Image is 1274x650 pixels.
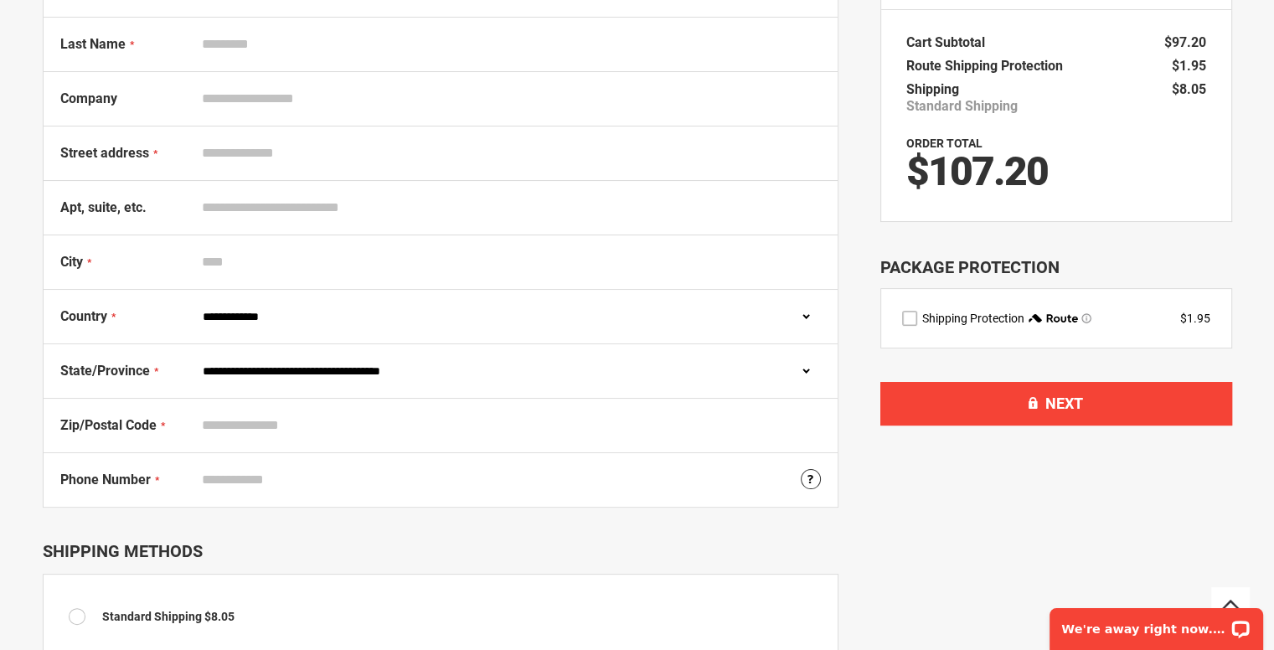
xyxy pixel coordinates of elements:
span: Next [1045,395,1083,412]
span: $8.05 [1172,81,1206,97]
span: Standard Shipping [102,610,202,623]
span: $8.05 [204,610,235,623]
span: Last Name [60,36,126,52]
span: $97.20 [1164,34,1206,50]
span: Country [60,308,107,324]
span: Standard Shipping [906,98,1018,115]
th: Cart Subtotal [906,31,993,54]
span: Phone Number [60,472,151,487]
span: City [60,254,83,270]
iframe: LiveChat chat widget [1039,597,1274,650]
span: State/Province [60,363,150,379]
span: Learn more [1081,313,1091,323]
span: Street address [60,145,149,161]
span: Shipping Protection [922,312,1024,325]
strong: Order Total [906,137,983,150]
div: Package Protection [880,255,1232,280]
button: Next [880,382,1232,426]
div: route shipping protection selector element [902,310,1210,327]
div: Shipping Methods [43,541,838,561]
th: Route Shipping Protection [906,54,1071,78]
span: Zip/Postal Code [60,417,157,433]
span: Apt, suite, etc. [60,199,147,215]
span: $1.95 [1172,58,1206,74]
span: $107.20 [906,147,1048,195]
div: $1.95 [1180,310,1210,327]
span: Company [60,90,117,106]
span: Shipping [906,81,959,97]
